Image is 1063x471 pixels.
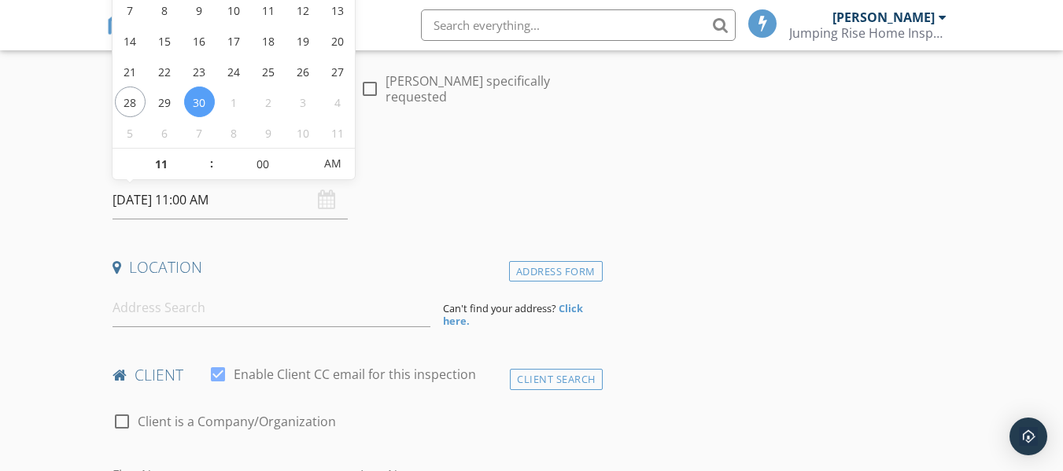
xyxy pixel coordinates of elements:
[443,301,583,328] strong: Click here.
[1009,418,1047,455] div: Open Intercom Messenger
[789,25,947,41] div: Jumping Rise Home Inspections LLC
[113,257,596,278] h4: Location
[184,117,215,148] span: October 7, 2025
[253,25,283,56] span: September 18, 2025
[209,148,214,179] span: :
[149,117,180,148] span: October 6, 2025
[115,56,146,86] span: September 21, 2025
[184,86,215,117] span: September 30, 2025
[510,369,603,390] div: Client Search
[115,25,146,56] span: September 14, 2025
[253,56,283,86] span: September 25, 2025
[253,86,283,117] span: October 2, 2025
[184,25,215,56] span: September 16, 2025
[184,56,215,86] span: September 23, 2025
[386,73,596,105] label: [PERSON_NAME] specifically requested
[322,25,352,56] span: September 20, 2025
[106,21,281,54] a: SPECTORA
[218,86,249,117] span: October 1, 2025
[149,56,180,86] span: September 22, 2025
[218,25,249,56] span: September 17, 2025
[113,289,430,327] input: Address Search
[443,301,556,315] span: Can't find your address?
[218,56,249,86] span: September 24, 2025
[287,86,318,117] span: October 3, 2025
[322,117,352,148] span: October 11, 2025
[322,86,352,117] span: October 4, 2025
[115,117,146,148] span: October 5, 2025
[149,86,180,117] span: September 29, 2025
[113,181,348,219] input: Select date
[832,9,935,25] div: [PERSON_NAME]
[421,9,736,41] input: Search everything...
[509,261,603,282] div: Address Form
[138,414,336,429] label: Client is a Company/Organization
[115,86,146,117] span: September 28, 2025
[287,56,318,86] span: September 26, 2025
[234,366,476,382] label: Enable Client CC email for this inspection
[106,8,141,42] img: The Best Home Inspection Software - Spectora
[149,25,180,56] span: September 15, 2025
[253,117,283,148] span: October 9, 2025
[287,25,318,56] span: September 19, 2025
[312,148,355,179] span: Click to toggle
[287,117,318,148] span: October 10, 2025
[322,56,352,86] span: September 27, 2025
[218,117,249,148] span: October 8, 2025
[113,365,596,385] h4: client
